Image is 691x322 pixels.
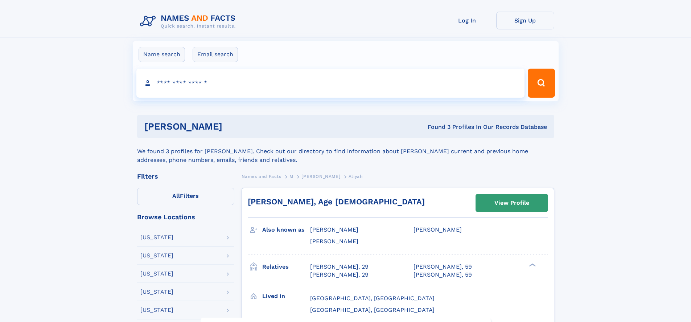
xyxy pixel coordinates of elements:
[139,47,185,62] label: Name search
[193,47,238,62] label: Email search
[172,192,180,199] span: All
[310,238,358,245] span: [PERSON_NAME]
[310,306,435,313] span: [GEOGRAPHIC_DATA], [GEOGRAPHIC_DATA]
[349,174,363,179] span: Aliyah
[140,289,173,295] div: [US_STATE]
[262,224,310,236] h3: Also known as
[494,195,529,211] div: View Profile
[137,138,554,164] div: We found 3 profiles for [PERSON_NAME]. Check out our directory to find information about [PERSON_...
[140,307,173,313] div: [US_STATE]
[496,12,554,29] a: Sign Up
[140,235,173,240] div: [US_STATE]
[325,123,547,131] div: Found 3 Profiles In Our Records Database
[248,197,425,206] a: [PERSON_NAME], Age [DEMOGRAPHIC_DATA]
[137,12,242,31] img: Logo Names and Facts
[438,12,496,29] a: Log In
[310,271,369,279] a: [PERSON_NAME], 29
[262,290,310,302] h3: Lived in
[136,69,525,98] input: search input
[289,172,293,181] a: M
[310,263,369,271] a: [PERSON_NAME], 29
[301,174,340,179] span: [PERSON_NAME]
[140,271,173,277] div: [US_STATE]
[414,263,472,271] a: [PERSON_NAME], 59
[137,173,234,180] div: Filters
[144,122,325,131] h1: [PERSON_NAME]
[528,69,555,98] button: Search Button
[137,188,234,205] label: Filters
[301,172,340,181] a: [PERSON_NAME]
[527,262,536,267] div: ❯
[310,295,435,302] span: [GEOGRAPHIC_DATA], [GEOGRAPHIC_DATA]
[242,172,281,181] a: Names and Facts
[140,253,173,258] div: [US_STATE]
[414,271,472,279] a: [PERSON_NAME], 59
[310,226,358,233] span: [PERSON_NAME]
[262,261,310,273] h3: Relatives
[289,174,293,179] span: M
[137,214,234,220] div: Browse Locations
[476,194,548,212] a: View Profile
[414,226,462,233] span: [PERSON_NAME]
